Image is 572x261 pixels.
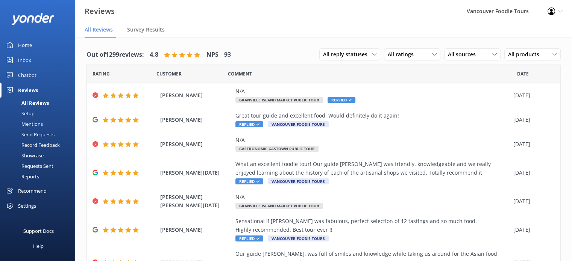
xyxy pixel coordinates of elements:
[235,121,263,127] span: Replied
[388,50,418,59] span: All ratings
[513,197,551,205] div: [DATE]
[160,91,232,100] span: [PERSON_NAME]
[5,98,75,108] a: All Reviews
[5,108,35,119] div: Setup
[18,38,32,53] div: Home
[235,217,510,234] div: Sensational !! [PERSON_NAME] was fabulous, perfect selection of 12 tastings and so much food. Hig...
[513,140,551,148] div: [DATE]
[448,50,480,59] span: All sources
[160,226,232,234] span: [PERSON_NAME]
[160,169,232,177] span: [PERSON_NAME][DATE]
[513,169,551,177] div: [DATE]
[156,70,182,77] span: Date
[5,129,75,140] a: Send Requests
[235,146,319,152] span: Gastronomic Gastown Public Tour
[235,136,510,144] div: N/A
[18,198,36,213] div: Settings
[268,235,329,241] span: Vancouver Foodie Tours
[18,83,38,98] div: Reviews
[18,68,36,83] div: Chatbot
[127,26,165,33] span: Survey Results
[5,119,75,129] a: Mentions
[150,50,158,60] h4: 4.8
[18,183,47,198] div: Recommend
[513,91,551,100] div: [DATE]
[224,50,231,60] h4: 93
[517,70,529,77] span: Date
[5,129,55,140] div: Send Requests
[5,150,75,161] a: Showcase
[235,160,510,177] div: What an excellent foodie tour! Our guide [PERSON_NAME] was friendly, knowledgeable and we really ...
[5,161,53,171] div: Requests Sent
[513,226,551,234] div: [DATE]
[5,108,75,119] a: Setup
[5,171,39,182] div: Reports
[206,50,218,60] h4: NPS
[5,171,75,182] a: Reports
[85,5,115,17] h3: Reviews
[18,53,31,68] div: Inbox
[235,235,263,241] span: Replied
[23,223,54,238] div: Support Docs
[268,121,329,127] span: Vancouver Foodie Tours
[235,97,323,103] span: Granville Island Market Public Tour
[5,98,49,108] div: All Reviews
[5,150,44,161] div: Showcase
[228,70,252,77] span: Question
[11,13,55,25] img: yonder-white-logo.png
[508,50,544,59] span: All products
[235,112,510,120] div: Great tour guide and excellent food. Would definitely do it again!
[235,87,510,95] div: N/A
[160,116,232,124] span: [PERSON_NAME]
[85,26,113,33] span: All Reviews
[328,97,355,103] span: Replied
[93,70,110,77] span: Date
[235,203,323,209] span: Granville Island Market Public Tour
[323,50,372,59] span: All reply statuses
[5,161,75,171] a: Requests Sent
[86,50,144,60] h4: Out of 1299 reviews:
[5,140,75,150] a: Record Feedback
[33,238,44,253] div: Help
[5,119,43,129] div: Mentions
[160,193,232,210] span: [PERSON_NAME] [PERSON_NAME][DATE]
[513,116,551,124] div: [DATE]
[235,178,263,184] span: Replied
[160,140,232,148] span: [PERSON_NAME]
[235,193,510,201] div: N/A
[268,178,329,184] span: Vancouver Foodie Tours
[5,140,60,150] div: Record Feedback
